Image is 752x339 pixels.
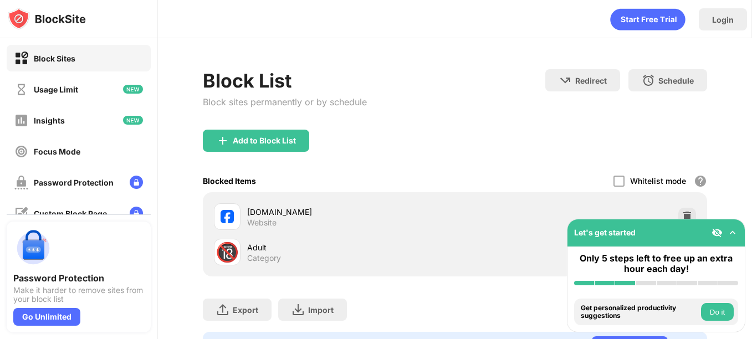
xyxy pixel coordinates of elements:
div: Custom Block Page [34,209,107,218]
div: Go Unlimited [13,308,80,326]
div: Get personalized productivity suggestions [581,304,698,320]
img: logo-blocksite.svg [8,8,86,30]
img: time-usage-off.svg [14,83,28,96]
img: omni-setup-toggle.svg [727,227,738,238]
div: Let's get started [574,228,636,237]
div: Category [247,253,281,263]
div: Import [308,305,334,315]
div: Only 5 steps left to free up an extra hour each day! [574,253,738,274]
div: Focus Mode [34,147,80,156]
div: Redirect [575,76,607,85]
div: Insights [34,116,65,125]
div: animation [610,8,686,30]
img: customize-block-page-off.svg [14,207,28,220]
img: focus-off.svg [14,145,28,158]
img: lock-menu.svg [130,207,143,220]
img: insights-off.svg [14,114,28,127]
div: Add to Block List [233,136,296,145]
div: Block List [203,69,367,92]
div: Make it harder to remove sites from your block list [13,286,144,304]
img: favicons [221,210,234,223]
div: Block Sites [34,54,75,63]
div: Password Protection [13,273,144,284]
div: Usage Limit [34,85,78,94]
div: Adult [247,242,455,253]
div: Website [247,218,277,228]
img: eye-not-visible.svg [712,227,723,238]
img: lock-menu.svg [130,176,143,189]
img: block-on.svg [14,52,28,65]
button: Do it [701,303,734,321]
div: Whitelist mode [630,176,686,186]
div: Block sites permanently or by schedule [203,96,367,107]
div: Schedule [658,76,694,85]
img: password-protection-off.svg [14,176,28,189]
img: new-icon.svg [123,85,143,94]
img: push-password-protection.svg [13,228,53,268]
div: [DOMAIN_NAME] [247,206,455,218]
div: Export [233,305,258,315]
div: 🔞 [216,241,239,264]
img: new-icon.svg [123,116,143,125]
div: Blocked Items [203,176,256,186]
div: Password Protection [34,178,114,187]
div: Login [712,15,734,24]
